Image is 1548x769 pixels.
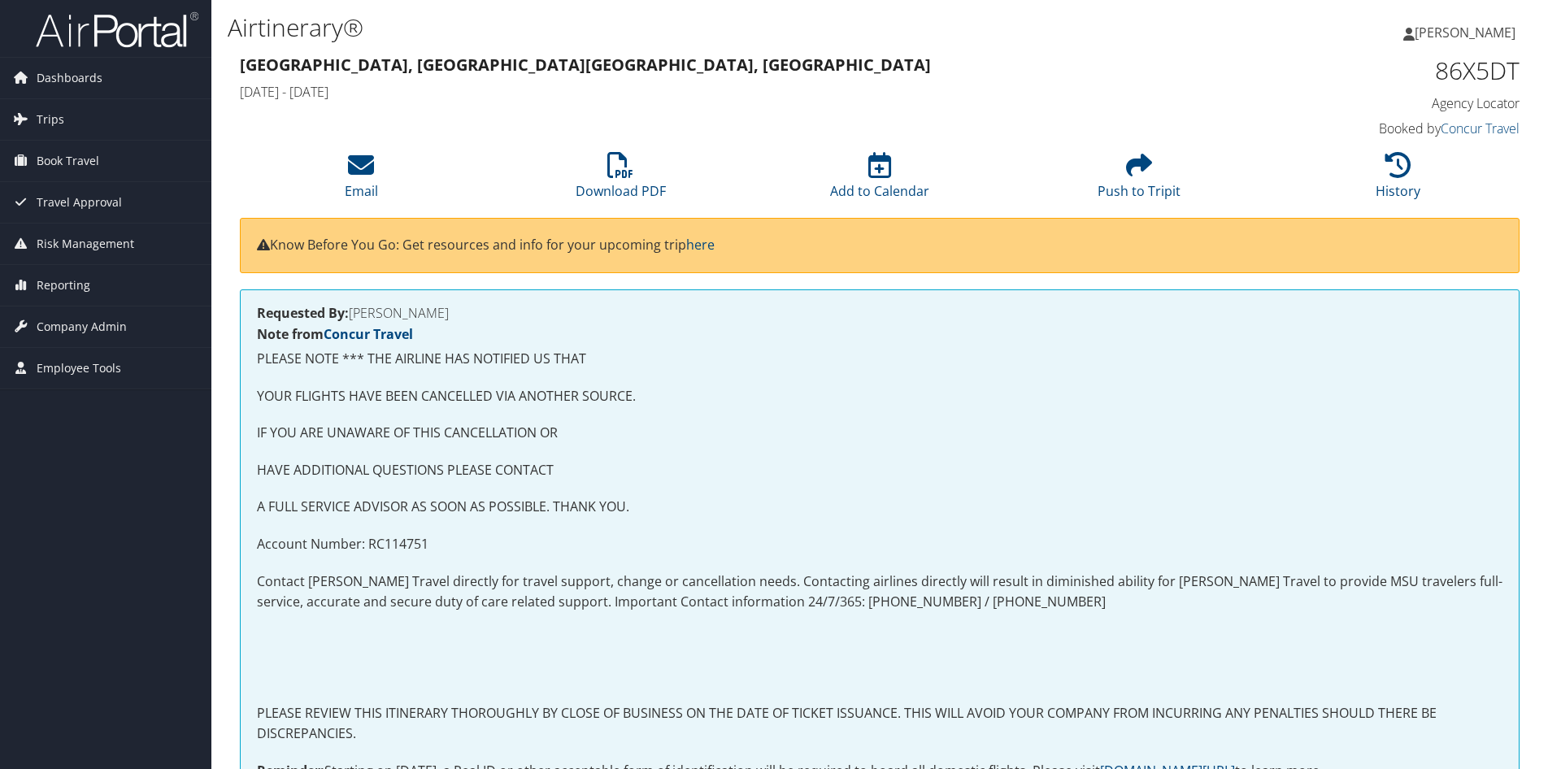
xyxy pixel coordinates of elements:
[37,141,99,181] span: Book Travel
[257,534,1502,555] p: Account Number: RC114751
[257,325,413,343] strong: Note from
[257,386,1502,407] p: YOUR FLIGHTS HAVE BEEN CANCELLED VIA ANOTHER SOURCE.
[257,349,1502,370] p: PLEASE NOTE *** THE AIRLINE HAS NOTIFIED US THAT
[37,182,122,223] span: Travel Approval
[257,235,1502,256] p: Know Before You Go: Get resources and info for your upcoming trip
[257,571,1502,613] p: Contact [PERSON_NAME] Travel directly for travel support, change or cancellation needs. Contactin...
[257,304,349,322] strong: Requested By:
[240,54,931,76] strong: [GEOGRAPHIC_DATA], [GEOGRAPHIC_DATA] [GEOGRAPHIC_DATA], [GEOGRAPHIC_DATA]
[257,497,1502,518] p: A FULL SERVICE ADVISOR AS SOON AS POSSIBLE. THANK YOU.
[257,703,1502,745] p: PLEASE REVIEW THIS ITINERARY THOROUGHLY BY CLOSE OF BUSINESS ON THE DATE OF TICKET ISSUANCE. THIS...
[576,161,666,200] a: Download PDF
[257,423,1502,444] p: IF YOU ARE UNAWARE OF THIS CANCELLATION OR
[1415,24,1515,41] span: [PERSON_NAME]
[257,306,1502,319] h4: [PERSON_NAME]
[324,325,413,343] a: Concur Travel
[228,11,1097,45] h1: Airtinerary®
[37,265,90,306] span: Reporting
[240,83,1194,101] h4: [DATE] - [DATE]
[37,58,102,98] span: Dashboards
[1218,94,1520,112] h4: Agency Locator
[345,161,378,200] a: Email
[1218,54,1520,88] h1: 86X5DT
[36,11,198,49] img: airportal-logo.png
[830,161,929,200] a: Add to Calendar
[257,460,1502,481] p: HAVE ADDITIONAL QUESTIONS PLEASE CONTACT
[37,224,134,264] span: Risk Management
[686,236,715,254] a: here
[1403,8,1532,57] a: [PERSON_NAME]
[1098,161,1181,200] a: Push to Tripit
[1218,119,1520,137] h4: Booked by
[1441,119,1520,137] a: Concur Travel
[37,306,127,347] span: Company Admin
[37,348,121,389] span: Employee Tools
[37,99,64,140] span: Trips
[1376,161,1420,200] a: History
